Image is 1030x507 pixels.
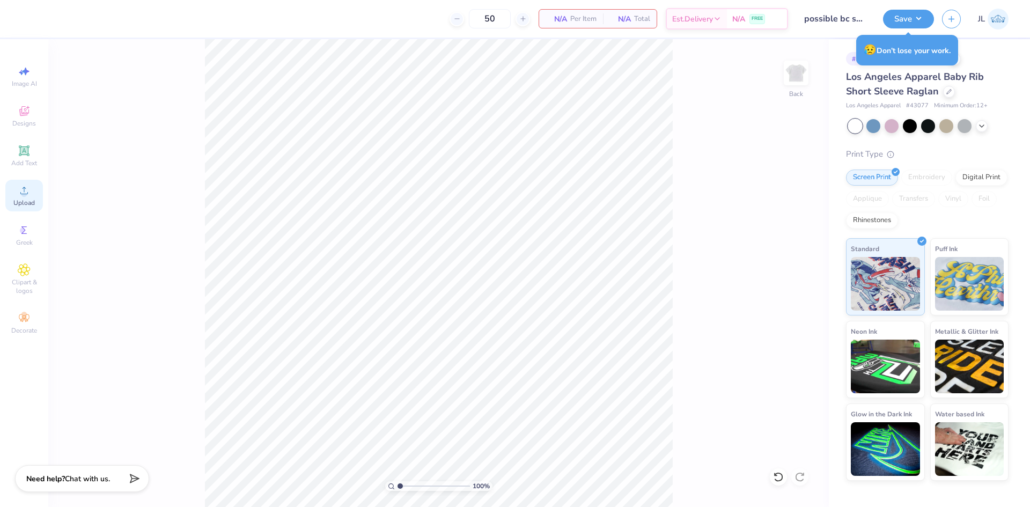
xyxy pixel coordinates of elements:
span: Decorate [11,326,37,335]
img: Neon Ink [851,340,920,393]
span: JL [978,13,985,25]
div: Rhinestones [846,212,898,229]
span: Clipart & logos [5,278,43,295]
img: Water based Ink [935,422,1004,476]
div: # 515137A [846,52,889,65]
div: Don’t lose your work. [856,35,958,65]
img: Jairo Laqui [988,9,1009,30]
div: Embroidery [901,170,952,186]
span: Est. Delivery [672,13,713,25]
div: Vinyl [938,191,968,207]
span: Chat with us. [65,474,110,484]
input: Untitled Design [796,8,875,30]
div: Digital Print [955,170,1007,186]
strong: Need help? [26,474,65,484]
div: Screen Print [846,170,898,186]
img: Back [785,62,807,84]
div: Back [789,89,803,99]
img: Puff Ink [935,257,1004,311]
span: Standard [851,243,879,254]
span: Neon Ink [851,326,877,337]
span: Per Item [570,13,597,25]
span: Metallic & Glitter Ink [935,326,998,337]
span: Puff Ink [935,243,958,254]
span: # 43077 [906,101,929,111]
span: Image AI [12,79,37,88]
span: Minimum Order: 12 + [934,101,988,111]
span: Glow in the Dark Ink [851,408,912,420]
img: Standard [851,257,920,311]
div: Applique [846,191,889,207]
span: N/A [732,13,745,25]
span: Designs [12,119,36,128]
input: – – [469,9,511,28]
a: JL [978,9,1009,30]
span: N/A [546,13,567,25]
span: FREE [752,15,763,23]
span: Add Text [11,159,37,167]
span: N/A [609,13,631,25]
span: Greek [16,238,33,247]
span: Upload [13,199,35,207]
span: Total [634,13,650,25]
span: Los Angeles Apparel [846,101,901,111]
img: Metallic & Glitter Ink [935,340,1004,393]
div: Foil [972,191,997,207]
span: 100 % [473,481,490,491]
img: Glow in the Dark Ink [851,422,920,476]
span: Los Angeles Apparel Baby Rib Short Sleeve Raglan [846,70,984,98]
div: Print Type [846,148,1009,160]
span: 😥 [864,43,877,57]
button: Save [883,10,934,28]
span: Water based Ink [935,408,984,420]
div: Transfers [892,191,935,207]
